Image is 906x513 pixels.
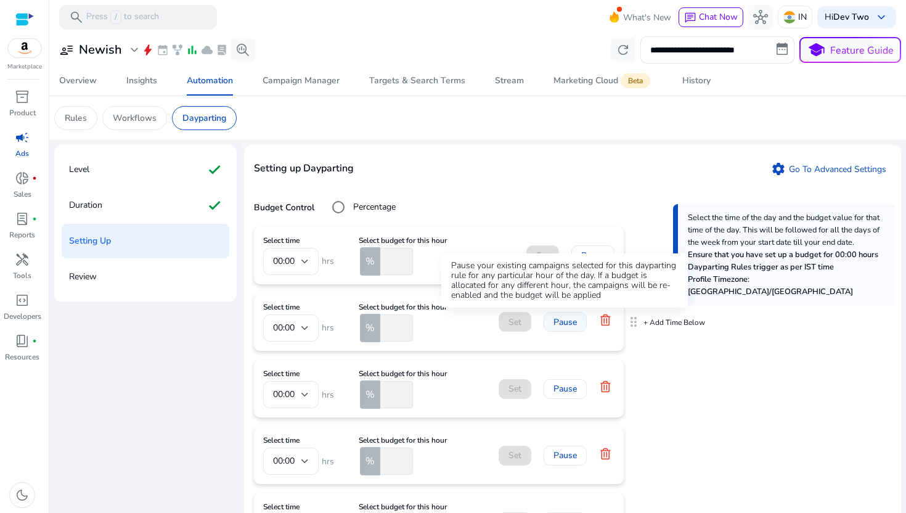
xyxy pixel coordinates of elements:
[15,130,30,145] span: campaign
[626,313,641,331] mat-icon: drag_indicator
[553,449,577,462] span: Pause
[317,195,396,220] mat-radio-group: budget control
[766,159,891,179] a: Go To Advanced Settings
[186,44,198,56] span: bar_chart
[32,176,37,181] span: fiber_manual_record
[69,195,102,215] p: Duration
[748,5,773,30] button: hub
[783,11,796,23] img: in.svg
[369,76,465,85] div: Targets & Search Terms
[273,388,295,400] span: 00:00
[544,379,587,399] button: Pause
[171,44,184,56] span: family_history
[263,436,334,445] h6: Select time
[359,236,447,245] h6: Select budget for this hour
[4,311,41,322] p: Developers
[581,249,605,262] span: Pause
[15,488,30,503] span: dark_mode
[14,189,31,200] p: Sales
[32,339,37,343] span: fiber_manual_record
[319,255,334,268] span: hrs
[351,200,396,213] label: Percentage
[807,41,825,59] span: school
[9,229,35,240] p: Reports
[207,160,222,179] mat-icon: check
[79,43,122,57] h3: Newish
[611,38,635,62] button: refresh
[359,303,447,311] h6: Select budget for this hour
[273,322,295,334] span: 00:00
[319,455,334,468] span: hrs
[553,316,577,329] span: Pause
[544,446,587,466] button: Pause
[13,270,31,281] p: Tools
[235,43,250,57] span: search_insights
[874,10,889,25] span: keyboard_arrow_down
[263,503,334,511] h6: Select time
[365,454,375,469] span: %
[441,253,688,308] div: Pause your existing campaigns selected for this dayparting rule for any particular hour of the da...
[157,44,169,56] span: event
[365,321,375,335] span: %
[830,43,894,58] p: Feature Guide
[254,202,314,213] b: Budget Control
[319,388,334,401] span: hrs
[263,236,334,245] h6: Select time
[8,39,41,57] img: amazon.svg
[15,171,30,186] span: donut_small
[799,37,901,63] button: schoolFeature Guide
[771,162,786,176] mat-icon: settings
[59,76,97,85] div: Overview
[359,436,447,445] h6: Select budget for this hour
[142,44,154,56] span: bolt
[86,10,159,24] p: Press to search
[495,76,524,85] div: Stream
[126,76,157,85] div: Insights
[571,245,614,265] button: Pause
[643,318,705,327] p: + Add Time Below
[679,7,743,27] button: chatChat Now
[113,112,157,125] p: Workflows
[684,12,696,24] span: chat
[359,369,447,378] h6: Select budget for this hour
[182,112,226,125] p: Dayparting
[216,44,228,56] span: lab_profile
[5,351,39,363] p: Resources
[254,161,354,176] span: Setting up Dayparting
[231,38,255,62] button: search_insights
[59,43,74,57] span: user_attributes
[263,369,334,378] h6: Select time
[623,7,671,28] span: What's New
[682,76,711,85] div: History
[825,13,869,22] p: Hi
[15,89,30,104] span: inventory_2
[32,216,37,221] span: fiber_manual_record
[673,204,895,305] div: Select the time of the day and the budget value for that time of the day. This will be followed f...
[201,44,213,56] span: cloud
[9,107,36,118] p: Product
[110,10,121,24] span: /
[359,503,447,511] h6: Select budget for this hour
[753,10,768,25] span: hub
[833,11,869,23] b: Dev Two
[263,303,334,311] h6: Select time
[207,195,222,215] mat-icon: check
[544,312,587,332] button: Pause
[798,6,807,28] p: IN
[273,455,295,467] span: 00:00
[553,382,577,395] span: Pause
[69,10,84,25] span: search
[15,252,30,267] span: handyman
[65,112,87,125] p: Rules
[127,43,142,57] span: expand_more
[553,76,653,86] div: Marketing Cloud
[69,160,89,179] p: Level
[15,148,29,159] p: Ads
[688,261,834,273] b: Dayparting Rules trigger as per IST time
[699,11,738,23] span: Chat Now
[621,73,650,88] span: Beta
[365,387,375,402] span: %
[319,321,334,334] span: hrs
[15,211,30,226] span: lab_profile
[365,254,375,269] span: %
